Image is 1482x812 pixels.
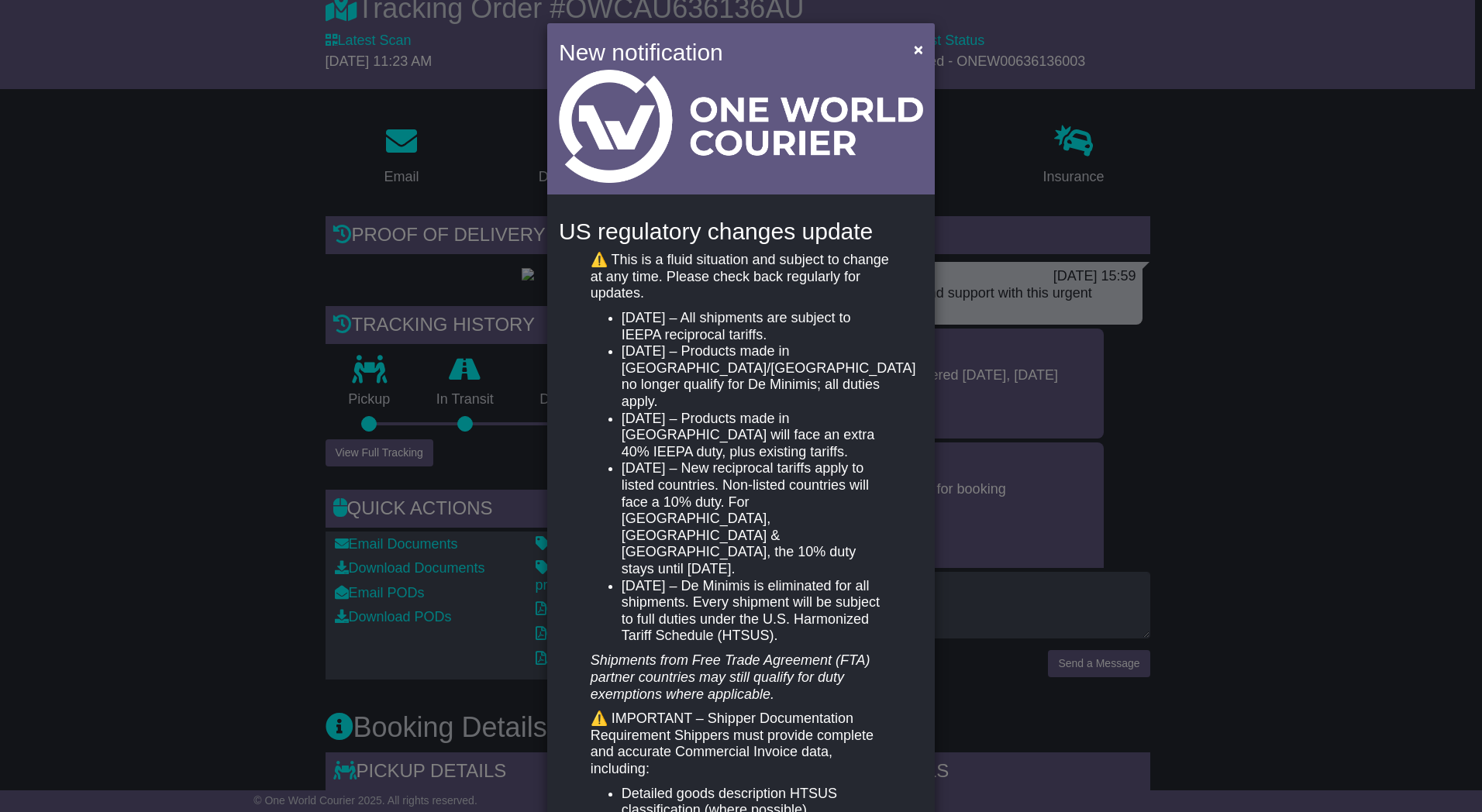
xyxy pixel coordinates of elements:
em: Shipments from Free Trade Agreement (FTA) partner countries may still qualify for duty exemptions... [591,652,870,701]
span: × [914,40,923,58]
li: [DATE] – De Minimis is eliminated for all shipments. Every shipment will be subject to full dutie... [622,578,891,645]
p: ⚠️ This is a fluid situation and subject to change at any time. Please check back regularly for u... [591,252,891,302]
button: Close [906,33,931,65]
li: [DATE] – Products made in [GEOGRAPHIC_DATA]/[GEOGRAPHIC_DATA] no longer qualify for De Minimis; a... [622,343,891,410]
li: [DATE] – All shipments are subject to IEEPA reciprocal tariffs. [622,310,891,343]
img: Light [559,70,923,183]
h4: US regulatory changes update [559,218,923,244]
li: [DATE] – New reciprocal tariffs apply to listed countries. Non-listed countries will face a 10% d... [622,460,891,577]
p: ⚠️ IMPORTANT – Shipper Documentation Requirement Shippers must provide complete and accurate Comm... [591,710,891,777]
h4: New notification [559,35,891,70]
li: [DATE] – Products made in [GEOGRAPHIC_DATA] will face an extra 40% IEEPA duty, plus existing tari... [622,411,891,461]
